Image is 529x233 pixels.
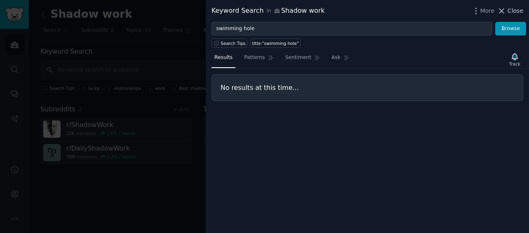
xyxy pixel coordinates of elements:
[497,7,523,15] button: Close
[221,40,246,46] span: Search Tips
[212,6,324,16] div: Keyword Search Shadow work
[212,38,247,48] button: Search Tips
[480,7,495,15] span: More
[221,83,514,92] h3: No results at this time...
[252,40,299,46] div: title:"swimming hole"
[282,51,323,68] a: Sentiment
[495,22,526,36] button: Browse
[212,22,492,36] input: Try a keyword related to your business
[506,51,523,68] button: Track
[244,54,265,61] span: Patterns
[241,51,276,68] a: Patterns
[266,7,271,15] span: in
[250,38,301,48] a: title:"swimming hole"
[285,54,311,61] span: Sentiment
[509,61,520,67] div: Track
[214,54,233,61] span: Results
[332,54,341,61] span: Ask
[212,51,235,68] a: Results
[508,7,523,15] span: Close
[329,51,352,68] a: Ask
[472,7,495,15] button: More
